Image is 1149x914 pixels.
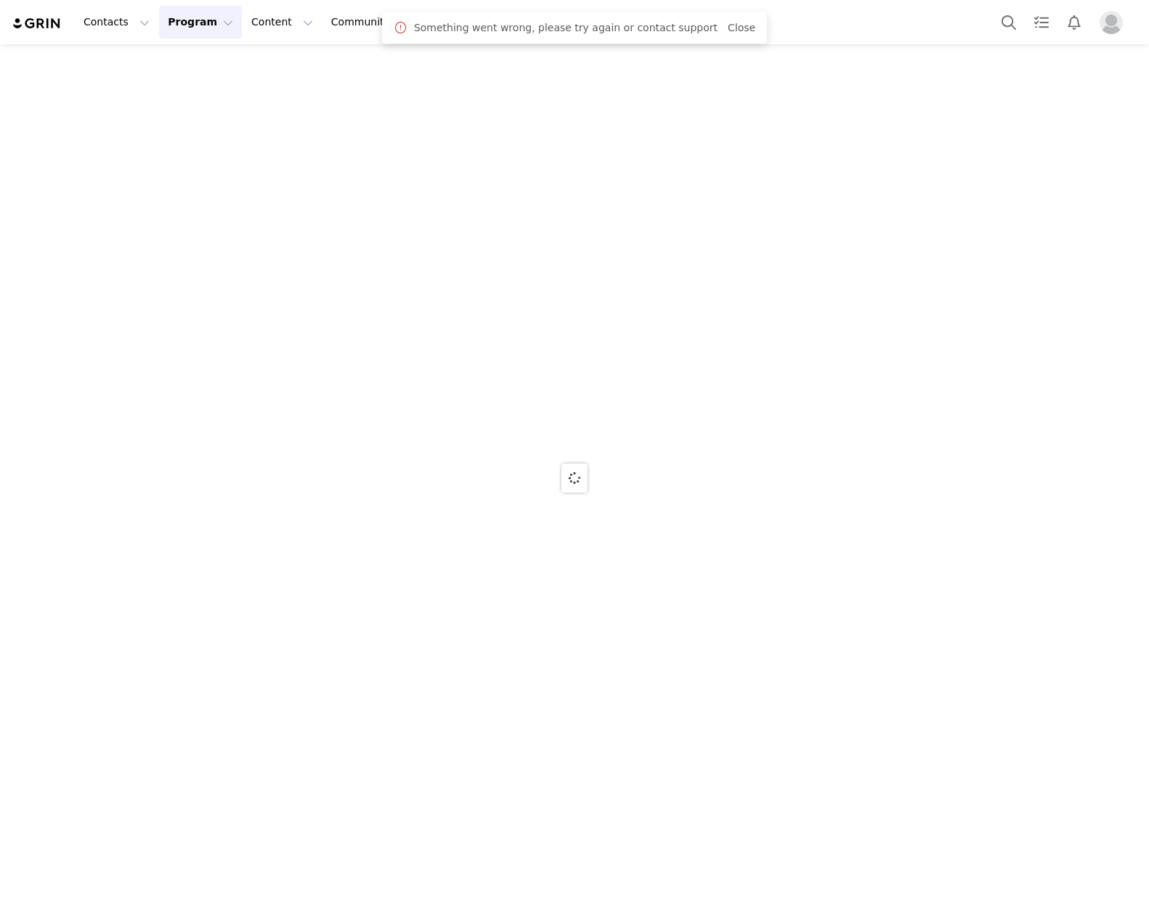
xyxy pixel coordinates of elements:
[322,6,405,39] a: Community
[1058,6,1090,39] button: Notifications
[728,22,755,33] a: Close
[75,6,158,39] button: Contacts
[159,6,242,39] button: Program
[414,20,718,36] span: Something went wrong, please try again or contact support
[993,6,1025,39] button: Search
[1100,11,1123,34] img: placeholder-profile.jpg
[12,17,62,31] img: grin logo
[1026,6,1057,39] a: Tasks
[243,6,322,39] button: Content
[1091,11,1137,34] button: Profile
